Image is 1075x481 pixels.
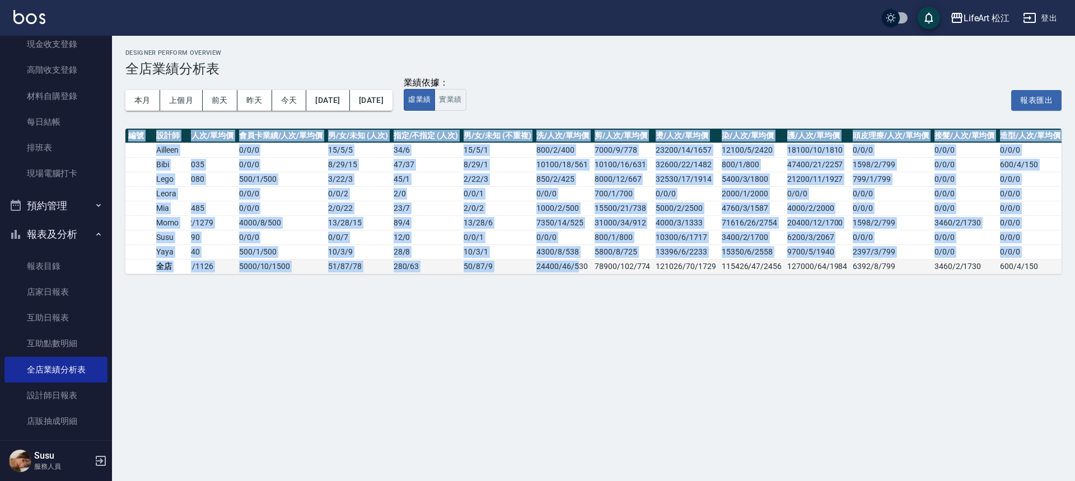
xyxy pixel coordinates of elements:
th: 造型/人次/單均價 [997,129,1063,143]
td: 13396/6/2233 [653,244,718,259]
td: 850/2/425 [534,172,592,186]
th: 接髮/人次/單均價 [932,129,998,143]
td: Momo [153,215,191,230]
a: 高階收支登錄 [4,57,107,83]
td: 0/0/0 [653,186,718,201]
td: Leora [153,186,191,201]
td: 4300/8/538 [534,244,592,259]
td: 0/0/0 [932,244,998,259]
td: 1580 / 2 / 790 [155,230,236,244]
td: 0/0/0 [850,186,931,201]
td: 0 / 0 / 1 [461,230,534,244]
th: 剪/人次/單均價 [592,129,653,143]
td: 0 / 0 / 7 [325,230,390,244]
a: 店販抽成明細 [4,408,107,434]
img: Logo [13,10,45,24]
td: 0/0/0 [932,230,998,244]
td: 800/2/400 [534,143,592,157]
td: 13 / 28 / 6 [461,215,534,230]
button: 昨天 [237,90,272,111]
a: 設計師日報表 [4,383,107,408]
td: 6392/8/799 [850,259,931,273]
td: 0/0/0 [534,230,592,244]
td: 5400/3/1800 [719,172,784,186]
td: Bibi [153,157,191,172]
th: 設計師 [153,129,191,143]
td: 8000/12/667 [592,172,653,186]
td: 121026/70/1729 [653,259,718,273]
td: 12100/5/2420 [719,143,784,157]
td: 8 / 29 / 1 [461,157,534,172]
td: 0/0/0 [997,143,1063,157]
td: 32530/17/1914 [653,172,718,186]
td: Yaya [153,244,191,259]
td: 0/0/0 [932,186,998,201]
a: 現場電腦打卡 [4,161,107,186]
td: 0/0/0 [850,230,931,244]
td: 4000/3/1333 [653,215,718,230]
td: 89 / 4 [391,215,461,230]
td: 21200/11/1927 [784,172,850,186]
td: 32600/22/1482 [653,157,718,172]
td: 78900/102/774 [592,259,653,273]
td: 700/1/700 [592,186,653,201]
a: 互助日報表 [4,305,107,331]
img: Person [9,450,31,472]
td: 2 / 0 [391,186,461,201]
td: 2 / 22 / 3 [461,172,534,186]
div: 業績依據： [404,77,466,89]
a: 排班表 [4,135,107,161]
td: 0/0/0 [997,186,1063,201]
td: 0/0/0 [997,244,1063,259]
td: 2000/1/2000 [719,186,784,201]
td: Lego [153,172,191,186]
h2: Designer Perform Overview [125,49,1062,56]
td: 31000/34/912 [592,215,653,230]
h3: 全店業績分析表 [125,61,1062,77]
button: [DATE] [350,90,392,111]
td: 15350/6/2558 [719,244,784,259]
td: 5800/8/725 [592,244,653,259]
td: 15351 / 12 / 1279 [155,215,236,230]
td: 24400/46/530 [534,259,592,273]
td: 9700/5/1940 [784,244,850,259]
button: 實業績 [434,89,466,111]
td: 13 / 28 / 15 [325,215,390,230]
td: 51 / 87 / 78 [325,259,390,273]
td: 0 / 0 / 0 [236,157,325,172]
td: 10300/6/1717 [653,230,718,244]
td: 8 / 29 / 15 [325,157,390,172]
td: 127000/64/1984 [784,259,850,273]
td: 10 / 3 / 9 [325,244,390,259]
td: 15 / 5 / 5 [325,143,390,157]
td: 0 / 0 / 2 [325,186,390,201]
td: 23636 / 21 / 1126 [155,259,236,273]
th: 指定/不指定 (人次) [391,129,461,143]
td: 5000 / 10 / 1500 [236,259,325,273]
td: 28 / 8 [391,244,461,259]
td: 0/0/0 [932,143,998,157]
td: 0/0/0 [534,186,592,201]
th: 染/人次/單均價 [719,129,784,143]
th: 燙/人次/單均價 [653,129,718,143]
td: 10100/16/631 [592,157,653,172]
td: 1598/2/799 [850,157,931,172]
td: 0/0/0 [997,172,1063,186]
td: 0 / 0 / 1 [461,186,534,201]
a: 報表目錄 [4,253,107,279]
button: LifeArt 松江 [946,7,1015,30]
a: 每日結帳 [4,109,107,135]
td: 47 / 37 [391,157,461,172]
td: 0/0/0 [932,201,998,215]
td: 0/0/0 [997,230,1063,244]
td: 15 / 5 / 1 [461,143,534,157]
td: 20400/12/1700 [784,215,850,230]
button: 報表匯出 [1011,90,1062,111]
td: 0/0/0 [850,201,931,215]
td: 23200/14/1657 [653,143,718,157]
td: Susu [153,230,191,244]
td: 1000/2/500 [534,201,592,215]
td: 115426/47/2456 [719,259,784,273]
td: 0 / 0 / 0 [236,201,325,215]
a: 店家日報表 [4,279,107,305]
